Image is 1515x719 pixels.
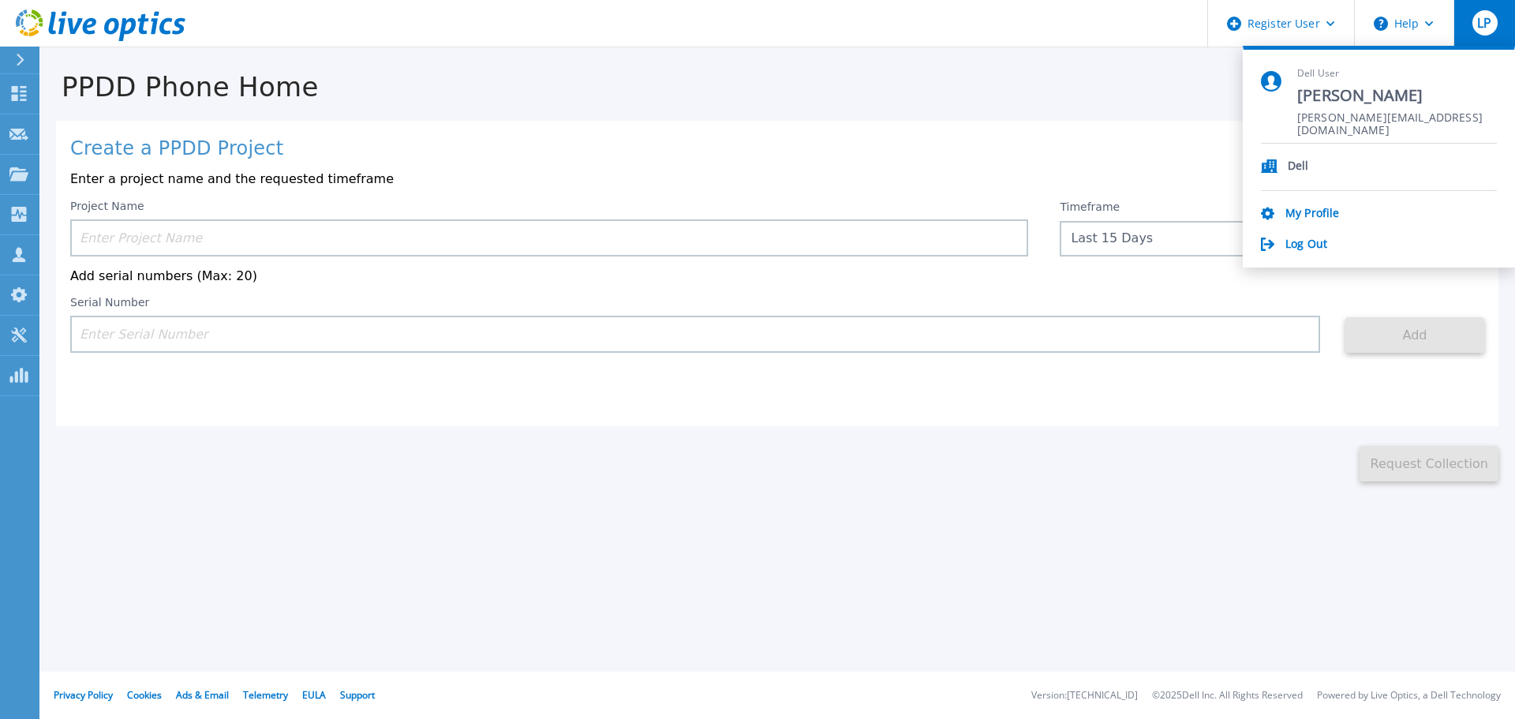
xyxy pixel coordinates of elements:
[1071,231,1456,245] div: Last 15 Days
[1060,200,1120,213] label: Timeframe
[39,72,1515,103] h1: PPDD Phone Home
[70,138,283,160] h1: Create a PPDD Project
[340,688,375,702] a: Support
[70,200,144,212] label: Project Name
[1345,317,1484,353] button: Add
[1031,691,1138,701] li: Version: [TECHNICAL_ID]
[1152,691,1303,701] li: © 2025 Dell Inc. All Rights Reserved
[1477,17,1491,29] span: LP
[1285,207,1339,222] a: My Profile
[176,688,229,702] a: Ads & Email
[127,688,162,702] a: Cookies
[1297,85,1497,107] span: [PERSON_NAME]
[302,688,326,702] a: EULA
[1288,159,1309,174] p: Dell
[1297,111,1497,126] span: [PERSON_NAME][EMAIL_ADDRESS][DOMAIN_NAME]
[70,297,149,308] label: Serial Number
[1285,238,1327,253] a: Log Out
[1297,67,1497,81] span: Dell User
[243,688,288,702] a: Telemetry
[70,219,1028,257] input: Enter Project Name
[70,172,1484,186] p: Enter a project name and the requested timeframe
[70,316,1320,353] input: Enter Serial Number
[1360,446,1498,481] button: Request Collection
[1317,691,1501,701] li: Powered by Live Optics, a Dell Technology
[54,688,113,702] a: Privacy Policy
[70,269,1484,283] p: Add serial numbers (Max: 20)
